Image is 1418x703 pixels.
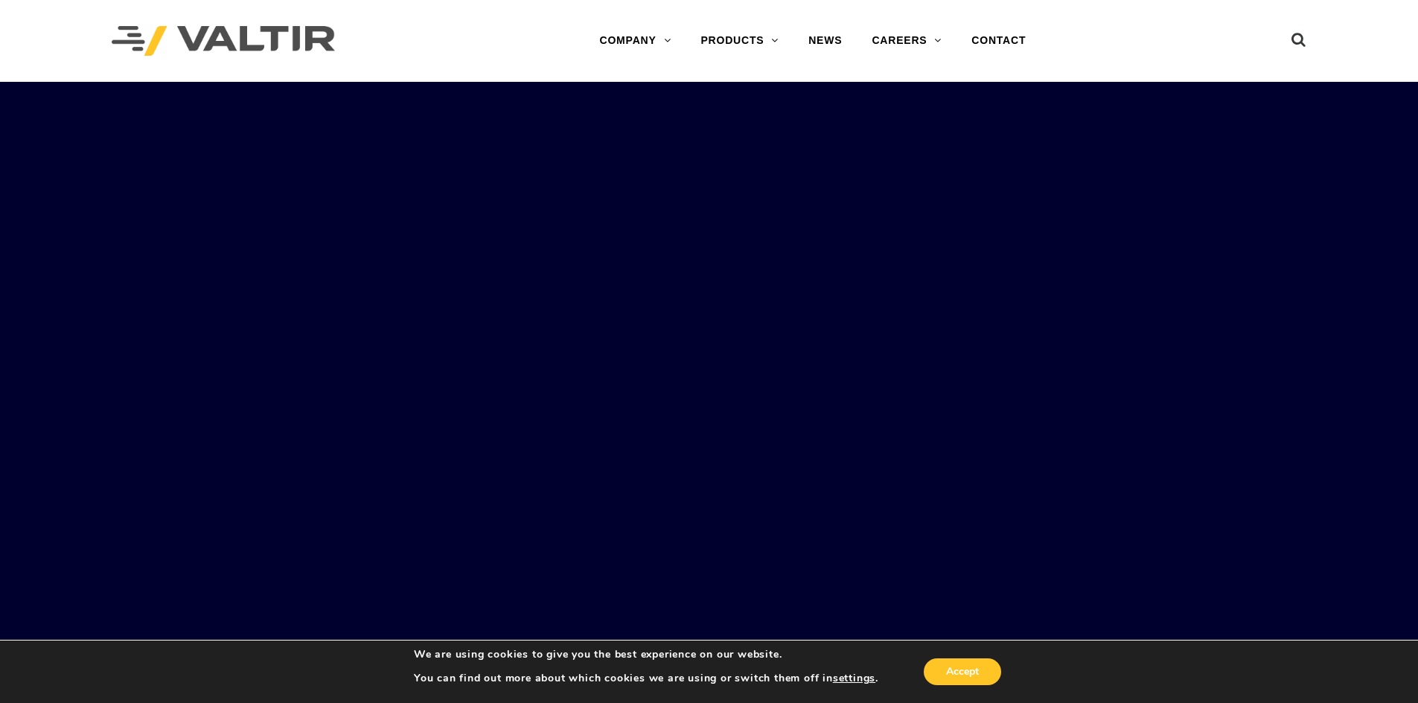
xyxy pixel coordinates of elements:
[956,26,1041,56] a: CONTACT
[414,648,878,661] p: We are using cookies to give you the best experience on our website.
[414,672,878,685] p: You can find out more about which cookies we are using or switch them off in .
[924,658,1001,685] button: Accept
[112,26,335,57] img: Valtir
[686,26,793,56] a: PRODUCTS
[793,26,857,56] a: NEWS
[857,26,956,56] a: CAREERS
[833,672,875,685] button: settings
[584,26,686,56] a: COMPANY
